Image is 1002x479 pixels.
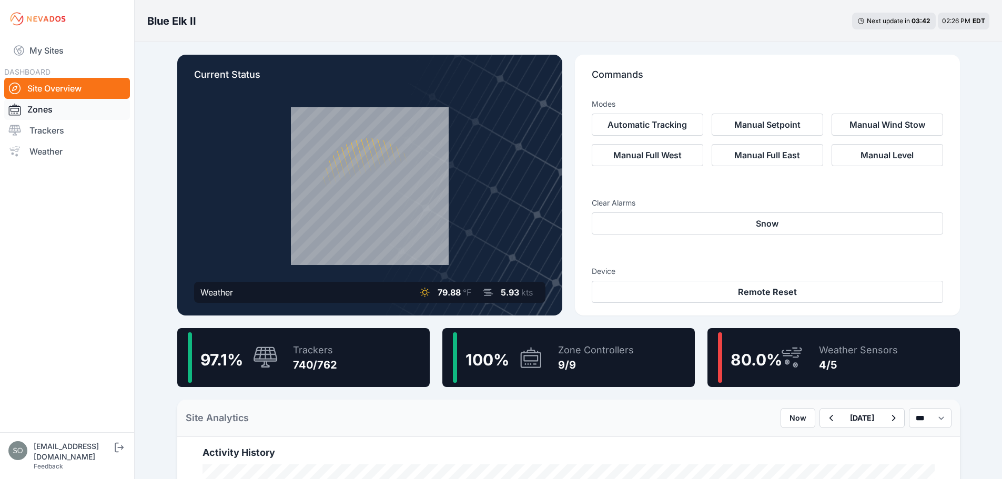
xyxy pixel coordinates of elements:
[4,67,50,76] span: DASHBOARD
[501,287,519,298] span: 5.93
[34,462,63,470] a: Feedback
[592,114,703,136] button: Automatic Tracking
[832,144,943,166] button: Manual Level
[819,358,898,372] div: 4/5
[712,114,823,136] button: Manual Setpoint
[177,328,430,387] a: 97.1%Trackers740/762
[592,144,703,166] button: Manual Full West
[8,441,27,460] img: solarae@invenergy.com
[203,445,935,460] h2: Activity History
[819,343,898,358] div: Weather Sensors
[194,67,545,90] p: Current Status
[942,17,970,25] span: 02:26 PM
[558,343,634,358] div: Zone Controllers
[521,287,533,298] span: kts
[200,286,233,299] div: Weather
[293,343,337,358] div: Trackers
[912,17,930,25] div: 03 : 42
[592,99,615,109] h3: Modes
[186,411,249,425] h2: Site Analytics
[293,358,337,372] div: 740/762
[973,17,985,25] span: EDT
[592,212,943,235] button: Snow
[4,78,130,99] a: Site Overview
[592,67,943,90] p: Commands
[592,266,943,277] h3: Device
[4,38,130,63] a: My Sites
[463,287,471,298] span: °F
[147,14,196,28] h3: Blue Elk II
[4,120,130,141] a: Trackers
[592,198,943,208] h3: Clear Alarms
[4,99,130,120] a: Zones
[147,7,196,35] nav: Breadcrumb
[200,350,243,369] span: 97.1 %
[592,281,943,303] button: Remote Reset
[34,441,113,462] div: [EMAIL_ADDRESS][DOMAIN_NAME]
[4,141,130,162] a: Weather
[707,328,960,387] a: 80.0%Weather Sensors4/5
[832,114,943,136] button: Manual Wind Stow
[867,17,910,25] span: Next update in
[465,350,509,369] span: 100 %
[842,409,883,427] button: [DATE]
[558,358,634,372] div: 9/9
[781,408,815,428] button: Now
[438,287,461,298] span: 79.88
[712,144,823,166] button: Manual Full East
[8,11,67,27] img: Nevados
[731,350,782,369] span: 80.0 %
[442,328,695,387] a: 100%Zone Controllers9/9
